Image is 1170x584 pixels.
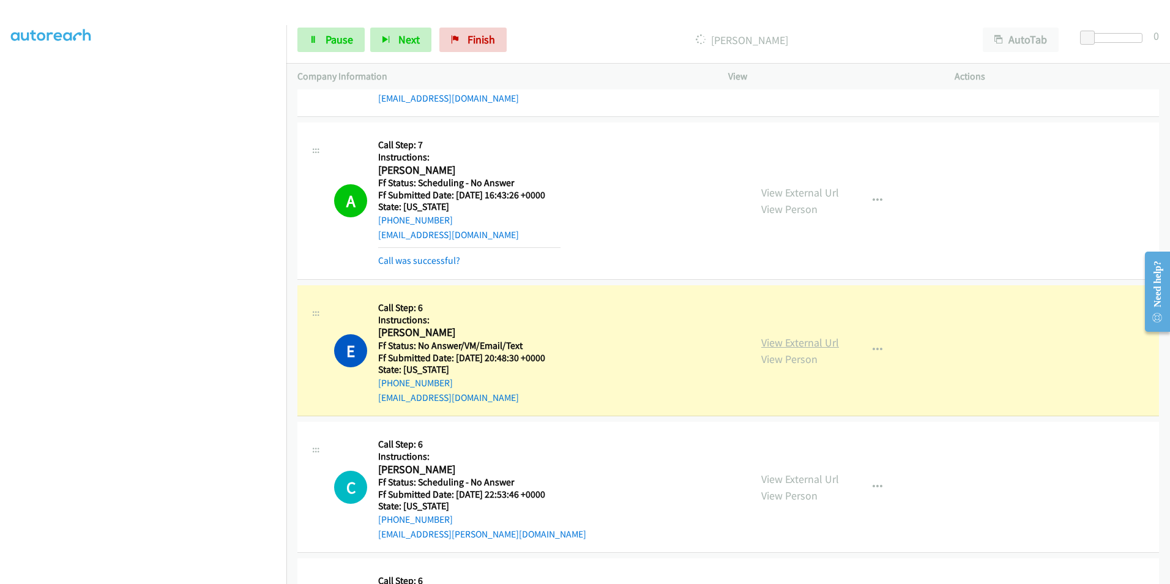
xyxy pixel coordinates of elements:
a: [PHONE_NUMBER] [378,514,453,525]
a: Call was successful? [378,255,460,266]
a: Finish [439,28,507,52]
p: Actions [955,69,1159,84]
a: [EMAIL_ADDRESS][DOMAIN_NAME] [378,229,519,241]
h5: State: [US_STATE] [378,201,561,213]
a: View Person [761,489,818,503]
a: View External Url [761,335,839,350]
h2: [PERSON_NAME] [378,463,561,477]
h1: A [334,184,367,217]
h5: Ff Status: Scheduling - No Answer [378,476,586,489]
h5: Instructions: [378,451,586,463]
h1: C [334,471,367,504]
a: View Person [761,352,818,366]
h5: Ff Submitted Date: [DATE] 16:43:26 +0000 [378,189,561,201]
h5: Ff Submitted Date: [DATE] 20:48:30 +0000 [378,352,561,364]
h1: E [334,334,367,367]
button: AutoTab [983,28,1059,52]
a: View External Url [761,185,839,200]
span: Next [398,32,420,47]
a: View External Url [761,472,839,486]
h5: Ff Submitted Date: [DATE] 22:53:46 +0000 [378,489,586,501]
h5: State: [US_STATE] [378,500,586,512]
div: The call is yet to be attempted [334,471,367,504]
p: [PERSON_NAME] [523,32,961,48]
p: View [728,69,933,84]
a: [EMAIL_ADDRESS][DOMAIN_NAME] [378,392,519,403]
a: [PHONE_NUMBER] [378,377,453,389]
p: Company Information [297,69,706,84]
a: View Person [761,202,818,216]
a: [EMAIL_ADDRESS][PERSON_NAME][DOMAIN_NAME] [378,528,586,540]
h5: Instructions: [378,151,561,163]
h5: Call Step: 6 [378,302,561,314]
h5: Ff Status: No Answer/VM/Email/Text [378,340,561,352]
h5: Ff Status: Scheduling - No Answer [378,177,561,189]
button: Next [370,28,431,52]
iframe: Dialpad [11,1,286,582]
h2: [PERSON_NAME] [378,163,561,178]
span: Finish [468,32,495,47]
a: [PHONE_NUMBER] [378,214,453,226]
h5: State: [US_STATE] [378,364,561,376]
a: [EMAIL_ADDRESS][DOMAIN_NAME] [378,92,519,104]
a: Pause [297,28,365,52]
h2: [PERSON_NAME] [378,326,561,340]
div: 0 [1153,28,1159,44]
h5: Call Step: 7 [378,139,561,151]
span: Pause [326,32,353,47]
h5: Call Step: 6 [378,438,586,451]
h5: Instructions: [378,314,561,326]
a: [PHONE_NUMBER] [378,78,453,89]
iframe: Resource Center [1135,243,1170,340]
